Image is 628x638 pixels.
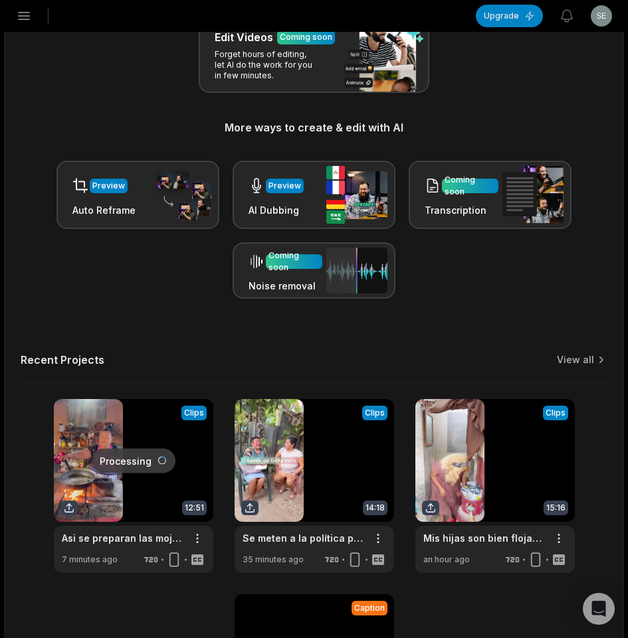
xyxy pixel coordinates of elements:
p: Forget hours of editing, let AI do the work for you in few minutes. [215,49,318,81]
a: View all [557,353,594,366]
h3: Transcription [425,203,498,217]
div: Preview [268,180,301,192]
div: Coming soon [445,174,496,198]
h3: Auto Reframe [72,203,136,217]
h3: More ways to create & edit with AI [21,120,607,135]
img: ai_dubbing.png [326,166,387,224]
div: Coming soon [280,31,332,43]
h2: Recent Projects [21,353,104,366]
div: Preview [92,180,125,192]
a: Asi se preparan las mojarras fritas en el rancho [62,531,184,545]
img: noise_removal.png [326,248,387,293]
h3: AI Dubbing [249,203,304,217]
a: Se meten a la política para nada más saquear [243,531,365,545]
h3: Noise removal [249,279,322,293]
img: transcription.png [502,166,564,223]
div: Open Intercom Messenger [583,593,615,625]
h3: Edit Videos [215,29,273,45]
button: Upgrade [476,5,543,27]
a: Mis hijas son bien flojas, no me ayudan en nada [423,531,546,545]
img: auto_reframe.png [150,169,211,221]
div: Coming soon [268,250,320,274]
